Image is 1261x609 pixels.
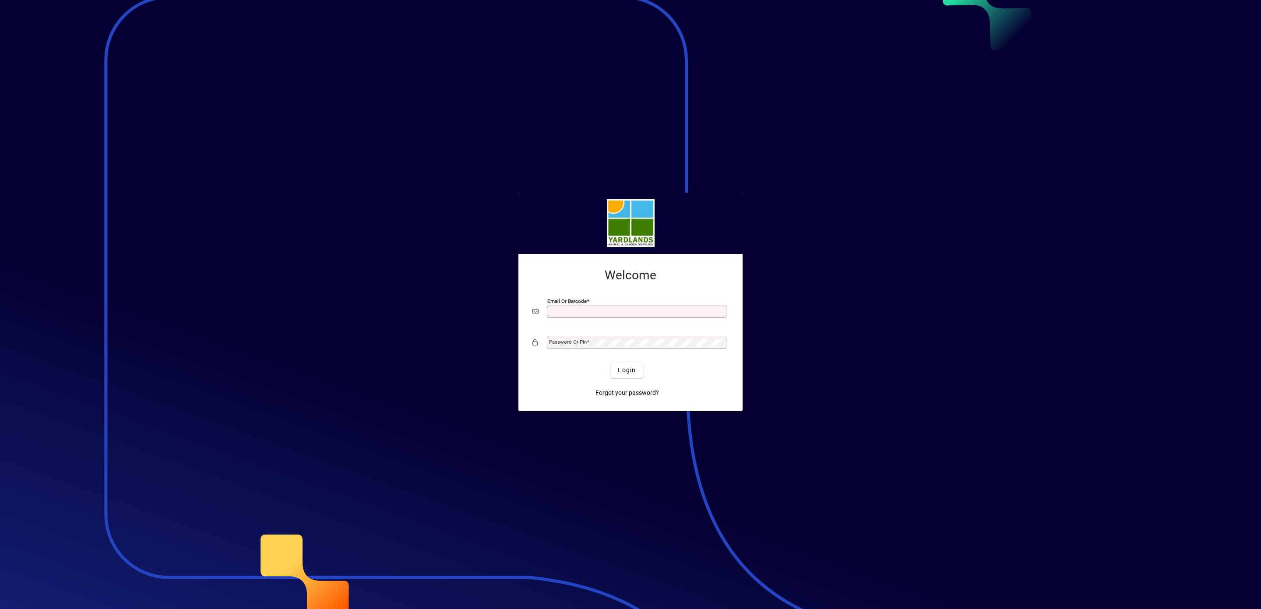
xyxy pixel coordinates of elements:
[549,339,587,345] mat-label: Password or Pin
[592,385,662,401] a: Forgot your password?
[618,366,636,375] span: Login
[547,298,587,304] mat-label: Email or Barcode
[611,362,643,378] button: Login
[595,388,659,398] span: Forgot your password?
[532,268,729,283] h2: Welcome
